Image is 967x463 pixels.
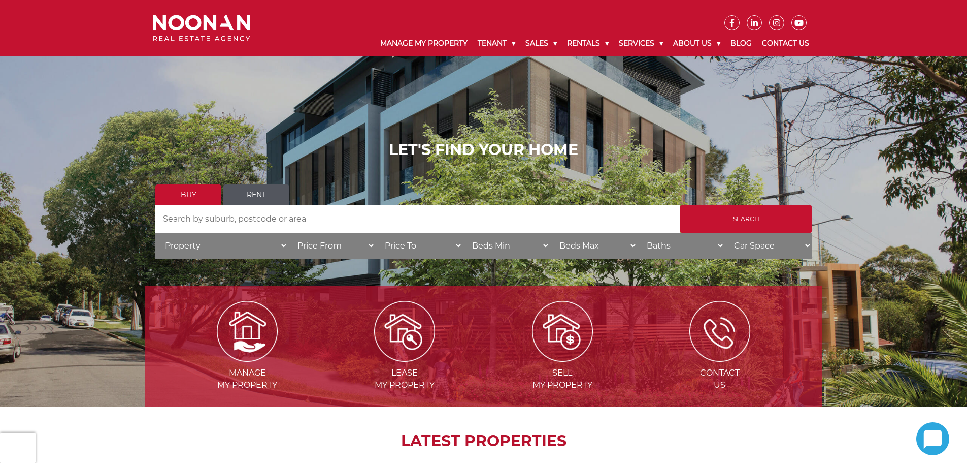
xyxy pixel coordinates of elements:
[217,301,278,362] img: Manage my Property
[375,30,473,56] a: Manage My Property
[171,432,796,450] h2: LATEST PROPERTIES
[668,30,725,56] a: About Us
[725,30,757,56] a: Blog
[757,30,814,56] a: Contact Us
[680,205,812,233] input: Search
[689,301,750,362] img: ICONS
[532,301,593,362] img: Sell my property
[642,326,797,390] a: ContactUs
[170,367,325,391] span: Manage my Property
[374,301,435,362] img: Lease my property
[520,30,562,56] a: Sales
[642,367,797,391] span: Contact Us
[485,367,640,391] span: Sell my Property
[155,205,680,233] input: Search by suburb, postcode or area
[155,184,221,205] a: Buy
[614,30,668,56] a: Services
[170,326,325,390] a: Managemy Property
[485,326,640,390] a: Sellmy Property
[327,367,482,391] span: Lease my Property
[155,141,812,159] h1: LET'S FIND YOUR HOME
[327,326,482,390] a: Leasemy Property
[223,184,289,205] a: Rent
[473,30,520,56] a: Tenant
[153,15,250,42] img: Noonan Real Estate Agency
[562,30,614,56] a: Rentals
